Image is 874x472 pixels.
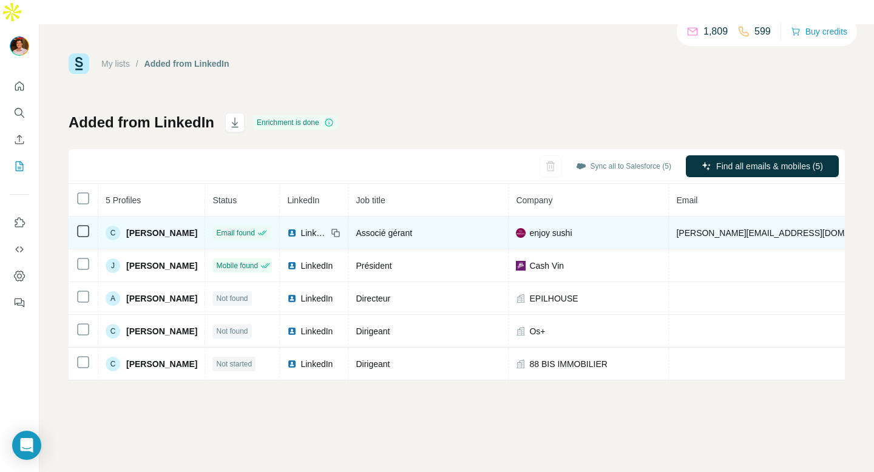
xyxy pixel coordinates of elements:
button: Sync all to Salesforce (5) [567,157,680,175]
img: website_grey.svg [19,32,29,41]
span: Not started [216,359,252,369]
span: Cash Vin [529,260,564,272]
div: Domaine: [DOMAIN_NAME] [32,32,137,41]
span: Email found [216,228,254,238]
span: Dirigeant [356,326,390,336]
div: A [106,291,120,306]
button: Use Surfe on LinkedIn [10,212,29,234]
span: 88 BIS IMMOBILIER [529,358,607,370]
div: C [106,324,120,339]
span: LinkedIn [300,292,333,305]
span: Not found [216,326,248,337]
span: LinkedIn [300,358,333,370]
span: Find all emails & mobiles (5) [716,160,823,172]
span: Status [212,195,237,205]
div: Open Intercom Messenger [12,431,41,460]
span: Dirigeant [356,359,390,369]
img: company-logo [516,261,526,271]
span: Email [676,195,697,205]
span: 5 Profiles [106,195,141,205]
li: / [136,58,138,70]
button: Find all emails & mobiles (5) [686,155,839,177]
div: v 4.0.25 [34,19,59,29]
span: LinkedIn [300,227,327,239]
img: logo_orange.svg [19,19,29,29]
span: Président [356,261,391,271]
span: Directeur [356,294,390,303]
span: EPILHOUSE [529,292,578,305]
p: 599 [754,24,771,39]
span: [PERSON_NAME] [126,227,197,239]
span: Associé gérant [356,228,412,238]
button: Use Surfe API [10,238,29,260]
img: LinkedIn logo [287,228,297,238]
img: LinkedIn logo [287,326,297,336]
span: [PERSON_NAME] [126,260,197,272]
img: LinkedIn logo [287,294,297,303]
span: Os+ [529,325,545,337]
p: 1,809 [703,24,728,39]
span: Mobile found [216,260,258,271]
span: enjoy sushi [529,227,572,239]
div: Enrichment is done [253,115,337,130]
span: Not found [216,293,248,304]
h1: Added from LinkedIn [69,113,214,132]
div: C [106,226,120,240]
img: tab_keywords_by_traffic_grey.svg [138,70,147,80]
button: Search [10,102,29,124]
span: [PERSON_NAME] [126,325,197,337]
div: Mots-clés [151,72,186,79]
span: LinkedIn [300,260,333,272]
button: Dashboard [10,265,29,287]
span: Job title [356,195,385,205]
div: C [106,357,120,371]
div: J [106,258,120,273]
button: Enrich CSV [10,129,29,150]
span: LinkedIn [287,195,319,205]
img: company-logo [516,228,526,238]
div: Added from LinkedIn [144,58,229,70]
span: [PERSON_NAME] [126,292,197,305]
img: tab_domain_overview_orange.svg [49,70,59,80]
button: Quick start [10,75,29,97]
span: LinkedIn [300,325,333,337]
img: Avatar [10,36,29,56]
span: Company [516,195,552,205]
button: My lists [10,155,29,177]
span: [PERSON_NAME] [126,358,197,370]
img: Surfe Logo [69,53,89,74]
button: Buy credits [791,23,847,40]
div: Domaine [63,72,93,79]
img: LinkedIn logo [287,359,297,369]
img: LinkedIn logo [287,261,297,271]
button: Feedback [10,292,29,314]
a: My lists [101,59,130,69]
